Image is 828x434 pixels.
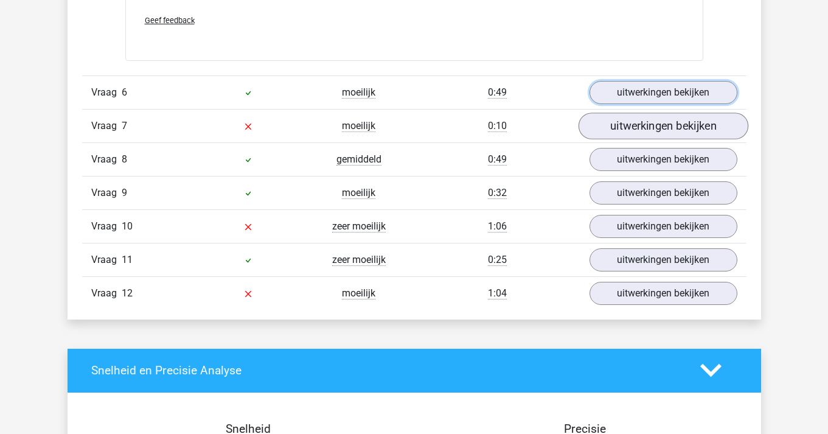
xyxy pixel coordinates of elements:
span: 0:49 [488,153,507,166]
span: 8 [122,153,127,165]
span: Vraag [91,253,122,267]
span: 1:04 [488,287,507,299]
span: 0:10 [488,120,507,132]
span: moeilijk [342,120,375,132]
span: 1:06 [488,220,507,233]
a: uitwerkingen bekijken [590,248,737,271]
a: uitwerkingen bekijken [590,282,737,305]
a: uitwerkingen bekijken [578,113,748,139]
span: gemiddeld [336,153,381,166]
span: Vraag [91,119,122,133]
span: Vraag [91,186,122,200]
span: 12 [122,287,133,299]
a: uitwerkingen bekijken [590,181,737,205]
span: moeilijk [342,187,375,199]
a: uitwerkingen bekijken [590,215,737,238]
span: 6 [122,86,127,98]
span: 7 [122,120,127,131]
span: 0:49 [488,86,507,99]
h4: Snelheid en Precisie Analyse [91,363,682,377]
span: 10 [122,220,133,232]
span: Vraag [91,286,122,301]
span: 9 [122,187,127,198]
span: moeilijk [342,287,375,299]
a: uitwerkingen bekijken [590,148,737,171]
span: Vraag [91,219,122,234]
span: 0:25 [488,254,507,266]
span: moeilijk [342,86,375,99]
span: Vraag [91,152,122,167]
span: Vraag [91,85,122,100]
span: 0:32 [488,187,507,199]
span: Geef feedback [145,16,195,25]
a: uitwerkingen bekijken [590,81,737,104]
span: zeer moeilijk [332,254,386,266]
span: 11 [122,254,133,265]
span: zeer moeilijk [332,220,386,233]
